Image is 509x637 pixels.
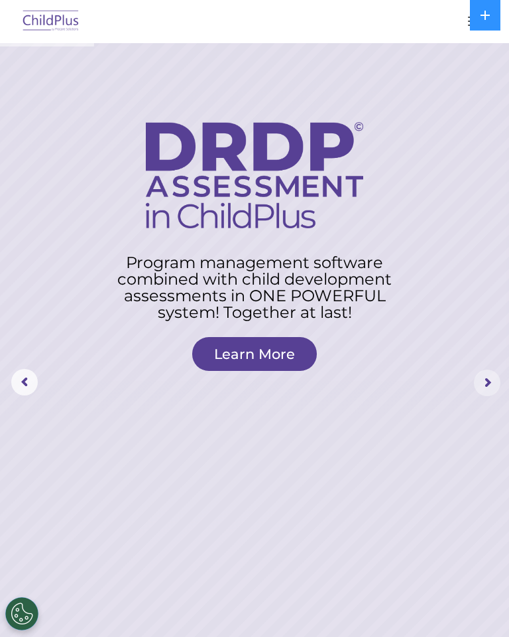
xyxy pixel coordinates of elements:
[192,337,317,371] a: Learn More
[102,254,407,320] rs-layer: Program management software combined with child development assessments in ONE POWERFUL system! T...
[146,122,363,228] img: DRDP Assessment in ChildPlus
[286,494,509,637] iframe: Chat Widget
[20,6,82,37] img: ChildPlus by Procare Solutions
[5,597,38,630] button: Cookies Settings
